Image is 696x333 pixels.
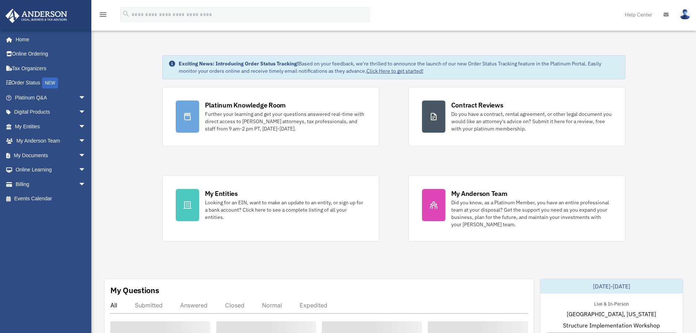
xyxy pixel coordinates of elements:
div: Looking for an EIN, want to make an update to an entity, or sign up for a bank account? Click her... [205,199,366,221]
div: My Questions [110,285,159,296]
div: NEW [42,77,58,88]
a: Platinum Q&Aarrow_drop_down [5,90,97,105]
div: Live & In-Person [588,299,635,307]
span: arrow_drop_down [79,119,93,134]
a: Contract Reviews Do you have a contract, rental agreement, or other legal document you would like... [408,87,625,146]
div: Contract Reviews [451,101,503,110]
div: Further your learning and get your questions answered real-time with direct access to [PERSON_NAM... [205,110,366,132]
div: Normal [262,302,282,309]
a: My Anderson Teamarrow_drop_down [5,134,97,148]
div: All [110,302,117,309]
a: Platinum Knowledge Room Further your learning and get your questions answered real-time with dire... [162,87,379,146]
a: Digital Productsarrow_drop_down [5,105,97,120]
a: menu [99,13,107,19]
div: Submitted [135,302,163,309]
span: arrow_drop_down [79,177,93,192]
div: Do you have a contract, rental agreement, or other legal document you would like an attorney's ad... [451,110,612,132]
a: Home [5,32,93,47]
a: My Entities Looking for an EIN, want to make an update to an entity, or sign up for a bank accoun... [162,175,379,242]
a: My Entitiesarrow_drop_down [5,119,97,134]
a: Online Ordering [5,47,97,61]
div: Answered [180,302,208,309]
a: Events Calendar [5,192,97,206]
span: Structure Implementation Workshop [563,321,660,330]
a: Online Learningarrow_drop_down [5,163,97,177]
span: [GEOGRAPHIC_DATA], [US_STATE] [567,310,656,318]
a: Billingarrow_drop_down [5,177,97,192]
a: Order StatusNEW [5,76,97,91]
div: Expedited [300,302,327,309]
a: My Documentsarrow_drop_down [5,148,97,163]
div: Closed [225,302,244,309]
div: Did you know, as a Platinum Member, you have an entire professional team at your disposal? Get th... [451,199,612,228]
div: [DATE]-[DATE] [540,279,683,294]
a: Click Here to get started! [366,68,423,74]
a: Tax Organizers [5,61,97,76]
span: arrow_drop_down [79,90,93,105]
strong: Exciting News: Introducing Order Status Tracking! [179,60,298,67]
div: My Anderson Team [451,189,507,198]
span: arrow_drop_down [79,148,93,163]
img: User Pic [680,9,691,20]
span: arrow_drop_down [79,134,93,149]
a: My Anderson Team Did you know, as a Platinum Member, you have an entire professional team at your... [408,175,625,242]
div: Based on your feedback, we're thrilled to announce the launch of our new Order Status Tracking fe... [179,60,619,75]
span: arrow_drop_down [79,105,93,120]
div: My Entities [205,189,238,198]
i: menu [99,10,107,19]
div: Platinum Knowledge Room [205,101,286,110]
i: search [122,10,130,18]
span: arrow_drop_down [79,163,93,178]
img: Anderson Advisors Platinum Portal [3,9,69,23]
